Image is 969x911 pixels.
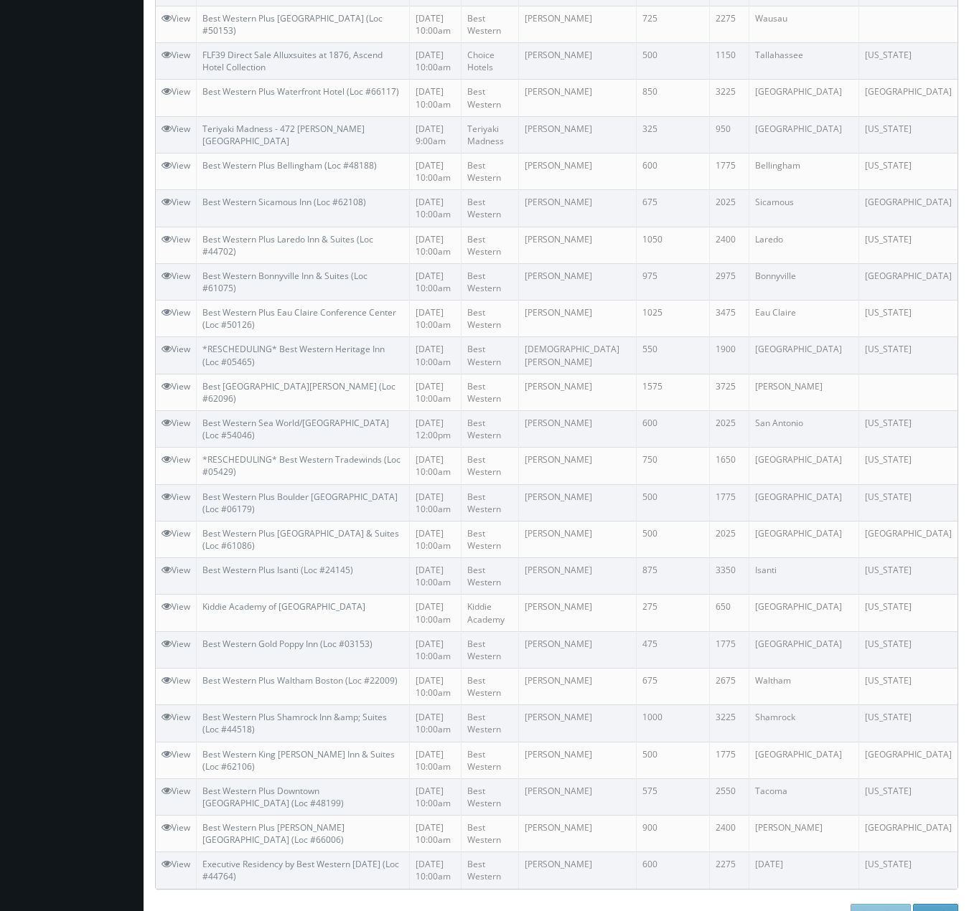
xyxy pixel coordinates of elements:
td: [PERSON_NAME] [519,227,637,263]
td: Best Western [462,301,519,337]
td: [GEOGRAPHIC_DATA] [749,448,859,484]
td: Best Western [462,852,519,889]
td: [US_STATE] [858,337,958,374]
a: View [161,159,190,171]
a: View [161,85,190,98]
a: Best [GEOGRAPHIC_DATA][PERSON_NAME] (Loc #62096) [202,380,395,405]
td: 3225 [709,705,749,742]
td: Best Western [462,6,519,42]
td: Shamrock [749,705,859,742]
td: [US_STATE] [858,448,958,484]
td: [US_STATE] [858,116,958,153]
td: Bellingham [749,154,859,190]
td: Best Western [462,631,519,668]
td: [PERSON_NAME] [519,852,637,889]
td: Wausau [749,6,859,42]
td: 2275 [709,6,749,42]
a: View [161,233,190,245]
td: [US_STATE] [858,484,958,521]
a: View [161,821,190,834]
td: Best Western [462,263,519,300]
a: Best Western King [PERSON_NAME] Inn & Suites (Loc #62106) [202,748,395,773]
td: [DATE] 10:00am [409,521,461,557]
td: [US_STATE] [858,227,958,263]
td: [PERSON_NAME] [519,742,637,778]
a: Best Western Bonnyville Inn & Suites (Loc #61075) [202,270,368,294]
td: [US_STATE] [858,852,958,889]
a: Best Western Plus Shamrock Inn &amp; Suites (Loc #44518) [202,711,387,735]
td: Eau Claire [749,301,859,337]
td: [DATE] 10:00am [409,558,461,595]
td: 3350 [709,558,749,595]
a: View [161,270,190,282]
a: View [161,748,190,760]
td: [PERSON_NAME] [519,705,637,742]
a: View [161,527,190,539]
td: [DATE] 10:00am [409,227,461,263]
td: [DATE] 10:00am [409,154,461,190]
td: [PERSON_NAME] [519,558,637,595]
a: View [161,343,190,355]
td: Best Western [462,778,519,815]
a: View [161,491,190,503]
a: Best Western Plus [GEOGRAPHIC_DATA] (Loc #50153) [202,12,383,37]
td: [PERSON_NAME] [519,301,637,337]
td: 675 [636,668,709,704]
a: Best Western Gold Poppy Inn (Loc #03153) [202,638,373,650]
td: [DATE] [749,852,859,889]
a: View [161,785,190,797]
td: 500 [636,521,709,557]
td: [US_STATE] [858,558,958,595]
td: 1650 [709,448,749,484]
td: Best Western [462,190,519,227]
td: [DATE] 10:00am [409,448,461,484]
a: *RESCHEDULING* Best Western Heritage Inn (Loc #05465) [202,343,385,367]
td: Best Western [462,484,519,521]
td: 1775 [709,484,749,521]
td: [PERSON_NAME] [519,448,637,484]
td: [GEOGRAPHIC_DATA] [749,595,859,631]
td: [PERSON_NAME] [519,484,637,521]
td: [US_STATE] [858,154,958,190]
td: 600 [636,410,709,447]
a: View [161,858,190,870]
td: [GEOGRAPHIC_DATA] [858,742,958,778]
td: [GEOGRAPHIC_DATA] [749,80,859,116]
a: View [161,417,190,429]
td: 2400 [709,816,749,852]
td: 650 [709,595,749,631]
td: 500 [636,43,709,80]
td: [PERSON_NAME] [519,521,637,557]
a: Executive Residency by Best Western [DATE] (Loc #44764) [202,858,399,882]
td: 2400 [709,227,749,263]
a: Best Western Plus Bellingham (Loc #48188) [202,159,377,171]
td: [DATE] 10:00am [409,337,461,374]
td: [US_STATE] [858,705,958,742]
td: Teriyaki Madness [462,116,519,153]
td: [DATE] 12:00pm [409,410,461,447]
td: [DATE] 10:00am [409,6,461,42]
td: [GEOGRAPHIC_DATA] [749,116,859,153]
td: 975 [636,263,709,300]
td: [GEOGRAPHIC_DATA] [749,521,859,557]
td: 1025 [636,301,709,337]
a: View [161,674,190,686]
td: Best Western [462,410,519,447]
td: Best Western [462,80,519,116]
td: 1575 [636,374,709,410]
td: Best Western [462,227,519,263]
td: [PERSON_NAME] [519,631,637,668]
td: [US_STATE] [858,595,958,631]
a: Best Western Plus Boulder [GEOGRAPHIC_DATA] (Loc #06179) [202,491,398,515]
td: Best Western [462,816,519,852]
a: View [161,600,190,613]
a: Best Western Plus [PERSON_NAME][GEOGRAPHIC_DATA] (Loc #66006) [202,821,345,846]
td: [PERSON_NAME] [519,190,637,227]
td: 1000 [636,705,709,742]
td: 750 [636,448,709,484]
td: [DATE] 10:00am [409,374,461,410]
td: Choice Hotels [462,43,519,80]
td: [PERSON_NAME] [519,6,637,42]
td: 725 [636,6,709,42]
td: Tallahassee [749,43,859,80]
